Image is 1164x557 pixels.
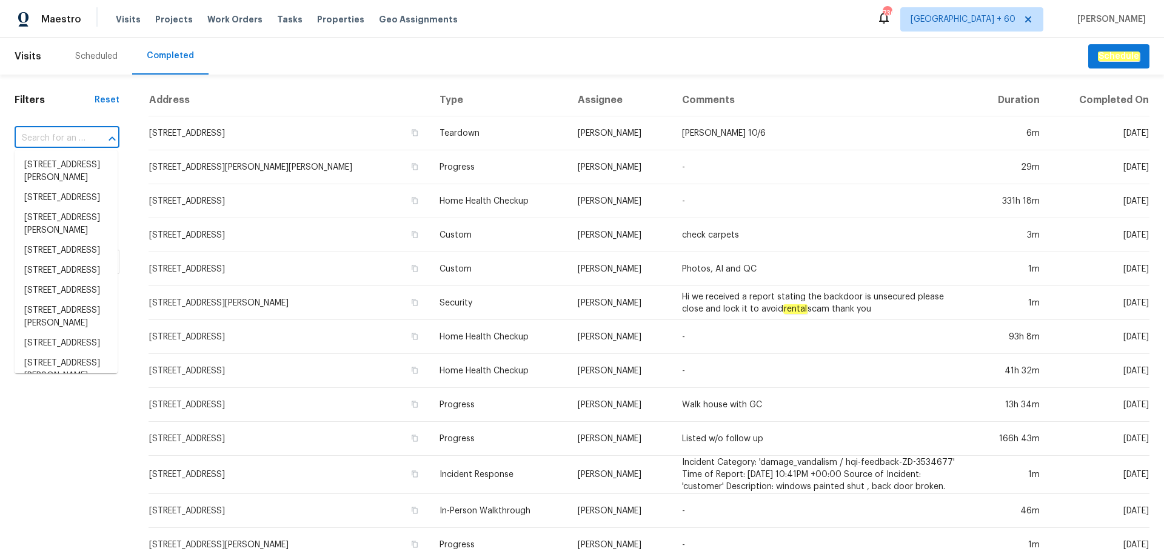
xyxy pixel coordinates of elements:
li: [STREET_ADDRESS] [15,261,118,281]
td: - [672,320,972,354]
td: check carpets [672,218,972,252]
td: Progress [430,388,568,422]
td: [DATE] [1049,116,1149,150]
td: [DATE] [1049,184,1149,218]
td: [STREET_ADDRESS] [149,252,430,286]
th: Comments [672,84,972,116]
td: Teardown [430,116,568,150]
td: [DATE] [1049,286,1149,320]
button: Copy Address [409,127,420,138]
button: Copy Address [409,297,420,308]
td: 3m [972,218,1049,252]
th: Assignee [568,84,672,116]
td: Home Health Checkup [430,320,568,354]
button: Copy Address [409,331,420,342]
button: Copy Address [409,505,420,516]
td: Custom [430,252,568,286]
td: [PERSON_NAME] [568,184,672,218]
td: 166h 43m [972,422,1049,456]
li: [STREET_ADDRESS] [15,333,118,353]
td: 46m [972,494,1049,528]
td: 13h 34m [972,388,1049,422]
span: Visits [116,13,141,25]
button: Copy Address [409,229,420,240]
td: Photos, AI and QC [672,252,972,286]
td: [PERSON_NAME] [568,456,672,494]
span: Tasks [277,15,303,24]
td: [PERSON_NAME] [568,422,672,456]
td: 41h 32m [972,354,1049,388]
span: [PERSON_NAME] [1072,13,1146,25]
span: Visits [15,43,41,70]
td: [STREET_ADDRESS] [149,354,430,388]
td: [STREET_ADDRESS] [149,184,430,218]
li: [STREET_ADDRESS][PERSON_NAME] [15,155,118,188]
td: Security [430,286,568,320]
h1: Filters [15,94,95,106]
div: Completed [147,50,194,62]
td: 1m [972,252,1049,286]
td: - [672,494,972,528]
td: 93h 8m [972,320,1049,354]
th: Duration [972,84,1049,116]
td: [PERSON_NAME] [568,494,672,528]
span: Properties [317,13,364,25]
td: [STREET_ADDRESS] [149,320,430,354]
td: Progress [430,150,568,184]
td: - [672,150,972,184]
td: Listed w/o follow up [672,422,972,456]
div: Scheduled [75,50,118,62]
button: Copy Address [409,469,420,479]
button: Schedule [1088,44,1149,69]
span: Maestro [41,13,81,25]
td: [STREET_ADDRESS] [149,456,430,494]
td: Home Health Checkup [430,184,568,218]
td: [DATE] [1049,320,1149,354]
li: [STREET_ADDRESS] [15,281,118,301]
td: - [672,354,972,388]
li: [STREET_ADDRESS] [15,188,118,208]
td: - [672,184,972,218]
td: 331h 18m [972,184,1049,218]
td: Walk house with GC [672,388,972,422]
td: [PERSON_NAME] [568,320,672,354]
div: Reset [95,94,119,106]
button: Copy Address [409,195,420,206]
td: [DATE] [1049,354,1149,388]
span: [GEOGRAPHIC_DATA] + 60 [911,13,1015,25]
li: [STREET_ADDRESS][PERSON_NAME] [15,301,118,333]
td: [DATE] [1049,494,1149,528]
li: [STREET_ADDRESS][PERSON_NAME] [15,353,118,386]
td: [PERSON_NAME] [568,388,672,422]
div: 730 [883,7,891,19]
button: Copy Address [409,399,420,410]
td: [DATE] [1049,422,1149,456]
button: Copy Address [409,433,420,444]
em: Schedule [1098,52,1140,61]
button: Copy Address [409,161,420,172]
td: [STREET_ADDRESS] [149,494,430,528]
span: Geo Assignments [379,13,458,25]
td: Hi we received a report stating the backdoor is unsecured please close and lock it to avoid scam ... [672,286,972,320]
em: rental [783,304,808,314]
td: Incident Category: 'damage_vandalism / hqi-feedback-ZD-3534677' Time of Report: [DATE] 10:41PM +0... [672,456,972,494]
td: [STREET_ADDRESS] [149,388,430,422]
td: [PERSON_NAME] [568,286,672,320]
button: Copy Address [409,365,420,376]
td: [STREET_ADDRESS] [149,116,430,150]
th: Address [149,84,430,116]
td: Incident Response [430,456,568,494]
td: [PERSON_NAME] [568,354,672,388]
td: [PERSON_NAME] [568,116,672,150]
td: [STREET_ADDRESS][PERSON_NAME] [149,286,430,320]
li: [STREET_ADDRESS][PERSON_NAME] [15,208,118,241]
td: [DATE] [1049,388,1149,422]
td: [DATE] [1049,252,1149,286]
button: Copy Address [409,263,420,274]
button: Close [104,130,121,147]
td: [STREET_ADDRESS] [149,218,430,252]
td: [DATE] [1049,218,1149,252]
td: [PERSON_NAME] 10/6 [672,116,972,150]
td: 1m [972,456,1049,494]
td: [PERSON_NAME] [568,150,672,184]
